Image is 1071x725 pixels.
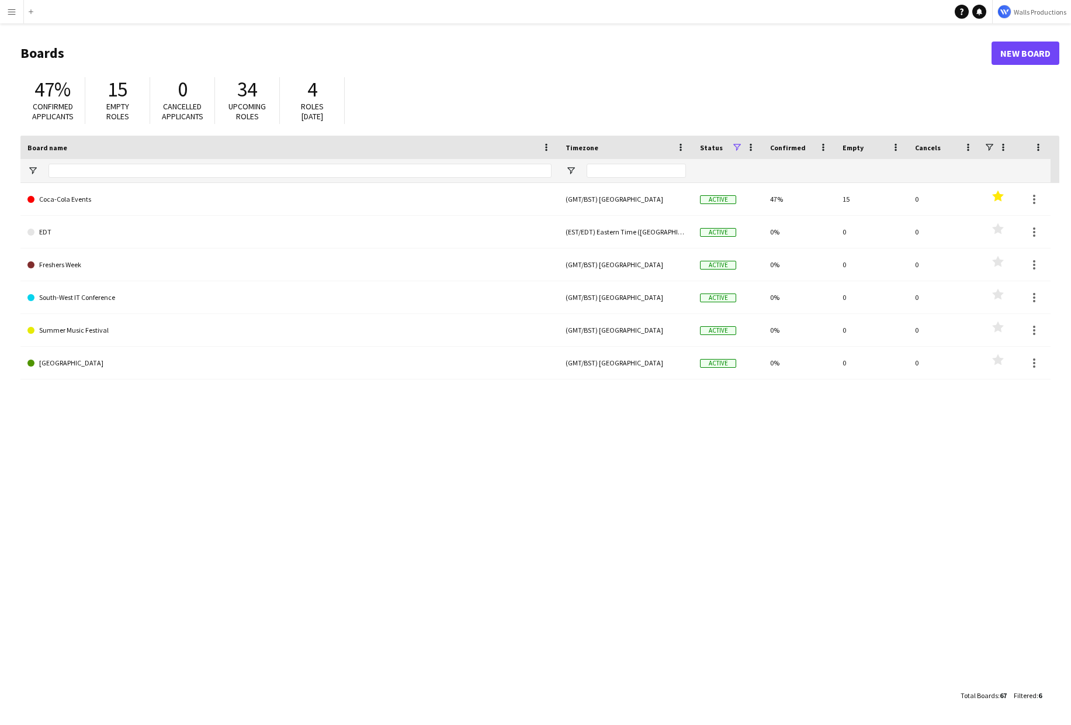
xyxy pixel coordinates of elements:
[27,314,552,347] a: Summer Music Festival
[700,326,736,335] span: Active
[178,77,188,102] span: 0
[27,165,38,176] button: Open Filter Menu
[34,77,71,102] span: 47%
[32,101,74,122] span: Confirmed applicants
[700,228,736,237] span: Active
[559,248,693,281] div: (GMT/BST) [GEOGRAPHIC_DATA]
[997,5,1011,19] img: Logo
[836,183,908,215] div: 15
[961,691,998,700] span: Total Boards
[763,281,836,313] div: 0%
[27,347,552,379] a: [GEOGRAPHIC_DATA]
[559,216,693,248] div: (EST/EDT) Eastern Time ([GEOGRAPHIC_DATA] & [GEOGRAPHIC_DATA])
[27,216,552,248] a: EDT
[908,281,980,313] div: 0
[700,143,723,152] span: Status
[307,77,317,102] span: 4
[915,143,941,152] span: Cancels
[237,77,257,102] span: 34
[1000,691,1007,700] span: 67
[20,44,992,62] h1: Boards
[587,164,686,178] input: Timezone Filter Input
[836,314,908,346] div: 0
[559,281,693,313] div: (GMT/BST) [GEOGRAPHIC_DATA]
[836,347,908,379] div: 0
[843,143,864,152] span: Empty
[566,143,598,152] span: Timezone
[908,216,980,248] div: 0
[27,281,552,314] a: South-West IT Conference
[301,101,324,122] span: Roles [DATE]
[836,216,908,248] div: 0
[763,183,836,215] div: 47%
[559,183,693,215] div: (GMT/BST) [GEOGRAPHIC_DATA]
[228,101,266,122] span: Upcoming roles
[961,684,1007,707] div: :
[27,248,552,281] a: Freshers Week
[1014,8,1066,16] span: Walls Productions
[836,281,908,313] div: 0
[108,77,127,102] span: 15
[908,347,980,379] div: 0
[559,314,693,346] div: (GMT/BST) [GEOGRAPHIC_DATA]
[770,143,806,152] span: Confirmed
[162,101,203,122] span: Cancelled applicants
[763,347,836,379] div: 0%
[908,314,980,346] div: 0
[763,216,836,248] div: 0%
[836,248,908,281] div: 0
[27,183,552,216] a: Coca-Cola Events
[763,314,836,346] div: 0%
[1014,691,1037,700] span: Filtered
[700,195,736,204] span: Active
[908,183,980,215] div: 0
[27,143,67,152] span: Board name
[106,101,129,122] span: Empty roles
[566,165,576,176] button: Open Filter Menu
[48,164,552,178] input: Board name Filter Input
[908,248,980,281] div: 0
[559,347,693,379] div: (GMT/BST) [GEOGRAPHIC_DATA]
[700,294,736,302] span: Active
[763,248,836,281] div: 0%
[1014,684,1042,707] div: :
[992,42,1059,65] a: New Board
[700,359,736,368] span: Active
[1038,691,1042,700] span: 6
[700,261,736,270] span: Active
